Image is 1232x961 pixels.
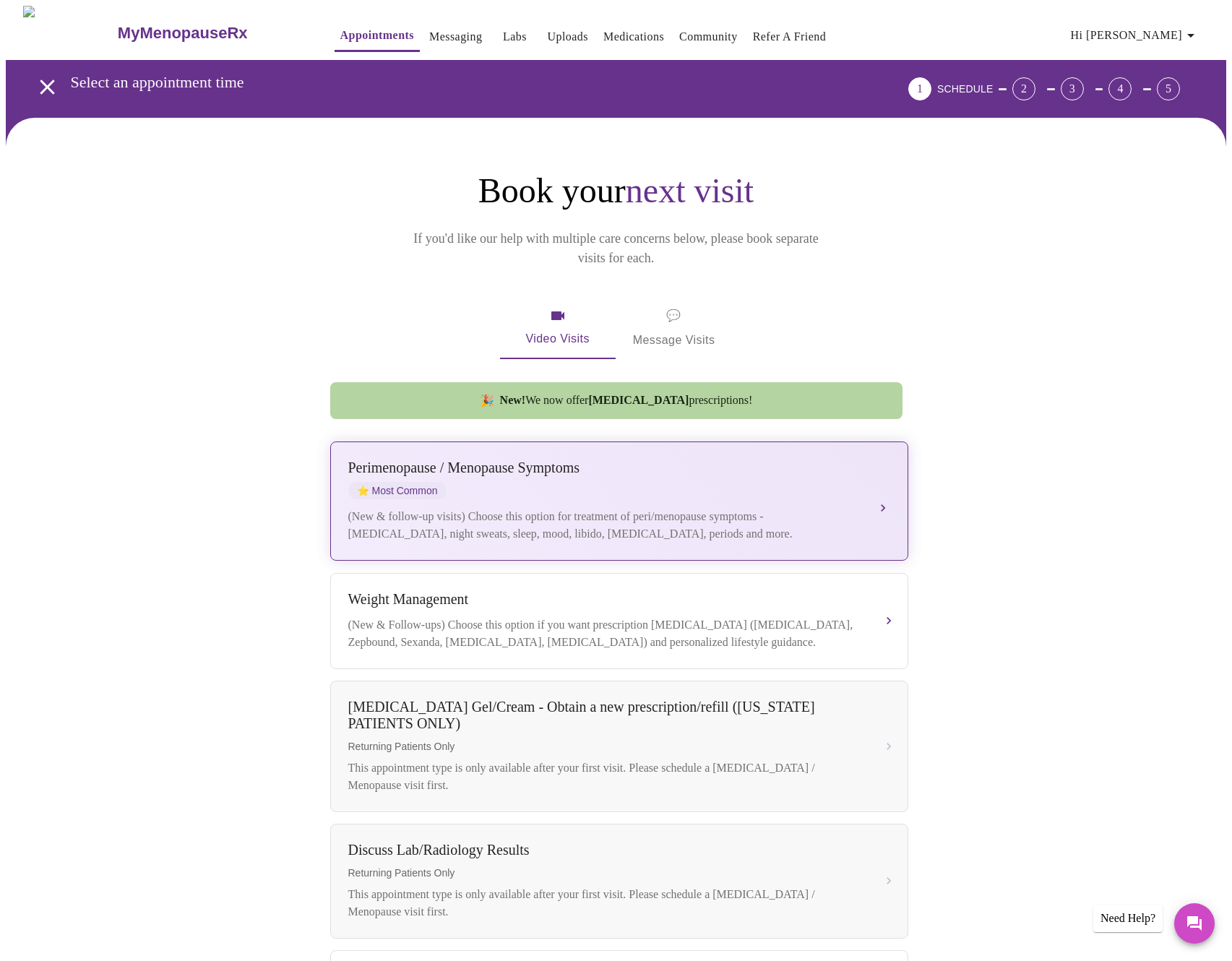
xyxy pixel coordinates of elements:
[330,441,908,561] button: Perimenopause / Menopause SymptomsstarMost Common(New & follow-up visits) Choose this option for ...
[1061,77,1084,100] div: 3
[626,171,754,210] span: next visit
[429,27,482,47] a: Messaging
[340,25,414,46] a: Appointments
[348,886,861,921] div: This appointment type is only available after your first visit. Please schedule a [MEDICAL_DATA] ...
[1174,903,1215,944] button: Messages
[423,22,488,51] button: Messaging
[330,573,908,669] button: Weight Management(New & Follow-ups) Choose this option if you want prescription [MEDICAL_DATA] ([...
[598,22,670,51] button: Medications
[753,27,827,47] a: Refer a Friend
[348,867,861,879] span: Returning Patients Only
[348,591,861,608] div: Weight Management
[908,77,931,100] div: 1
[500,394,526,406] strong: New!
[116,8,305,59] a: MyMenopauseRx
[330,824,908,939] button: Discuss Lab/Radiology ResultsReturning Patients OnlyThis appointment type is only available after...
[937,83,993,95] span: SCHEDULE
[348,759,861,794] div: This appointment type is only available after your first visit. Please schedule a [MEDICAL_DATA] ...
[348,842,861,858] div: Discuss Lab/Radiology Results
[633,306,715,350] span: Message Visits
[348,508,861,543] div: (New & follow-up visits) Choose this option for treatment of peri/menopause symptoms - [MEDICAL_D...
[23,6,116,60] img: MyMenopauseRx Logo
[588,394,689,406] strong: [MEDICAL_DATA]
[500,394,753,407] span: We now offer prescriptions!
[1012,77,1035,100] div: 2
[1065,21,1205,50] button: Hi [PERSON_NAME]
[26,66,69,108] button: open drawer
[330,681,908,812] button: [MEDICAL_DATA] Gel/Cream - Obtain a new prescription/refill ([US_STATE] PATIENTS ONLY)Returning P...
[118,24,248,43] h3: MyMenopauseRx
[1108,77,1132,100] div: 4
[547,27,588,47] a: Uploads
[348,616,861,651] div: (New & Follow-ups) Choose this option if you want prescription [MEDICAL_DATA] ([MEDICAL_DATA], Ze...
[357,485,369,496] span: star
[1071,25,1199,46] span: Hi [PERSON_NAME]
[348,699,861,732] div: [MEDICAL_DATA] Gel/Cream - Obtain a new prescription/refill ([US_STATE] PATIENTS ONLY)
[348,482,447,499] span: Most Common
[517,307,598,349] span: Video Visits
[666,306,681,326] span: message
[541,22,594,51] button: Uploads
[394,229,839,268] p: If you'd like our help with multiple care concerns below, please book separate visits for each.
[603,27,664,47] a: Medications
[335,21,420,52] button: Appointments
[747,22,832,51] button: Refer a Friend
[348,460,861,476] div: Perimenopause / Menopause Symptoms
[348,741,861,752] span: Returning Patients Only
[673,22,744,51] button: Community
[327,170,905,212] h1: Book your
[71,73,828,92] h3: Select an appointment time
[679,27,738,47] a: Community
[480,394,494,408] span: new
[1157,77,1180,100] div: 5
[1093,905,1163,932] div: Need Help?
[503,27,527,47] a: Labs
[491,22,538,51] button: Labs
